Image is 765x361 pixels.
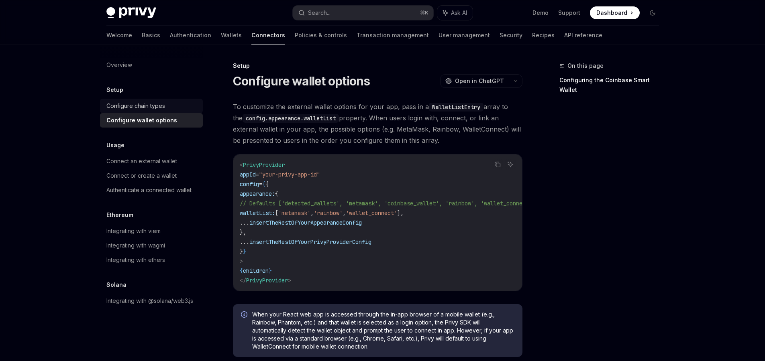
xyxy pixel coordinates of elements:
span: "your-privy-app-id" [259,171,320,178]
span: insertTheRestOfYourAppearanceConfig [249,219,362,226]
div: Integrating with wagmi [106,241,165,250]
a: Configure chain types [100,99,203,113]
span: = [256,171,259,178]
span: appearance: [240,190,275,197]
span: On this page [567,61,604,71]
img: dark logo [106,7,156,18]
span: When your React web app is accessed through the in-app browser of a mobile wallet (e.g., Rainbow,... [252,310,514,351]
a: Security [500,26,522,45]
span: Dashboard [596,9,627,17]
button: Search...⌘K [293,6,433,20]
a: Policies & controls [295,26,347,45]
span: Ask AI [451,9,467,17]
span: // Defaults ['detected_wallets', 'metamask', 'coinbase_wallet', 'rainbow', 'wallet_connect'] [240,200,535,207]
span: } [240,248,243,255]
span: Open in ChatGPT [455,77,504,85]
span: } [269,267,272,274]
div: Authenticate a connected wallet [106,185,192,195]
a: Connect or create a wallet [100,168,203,183]
div: Configure wallet options [106,116,177,125]
span: ⌘ K [420,10,428,16]
div: Connect or create a wallet [106,171,177,180]
a: Integrating with wagmi [100,238,203,253]
a: API reference [564,26,602,45]
code: config.appearance.walletList [243,114,339,123]
span: { [240,267,243,274]
a: Demo [532,9,549,17]
a: Connect an external wallet [100,154,203,168]
span: PrivyProvider [246,277,288,284]
a: Integrating with ethers [100,253,203,267]
span: }, [240,229,246,236]
button: Toggle dark mode [646,6,659,19]
span: { [275,190,278,197]
span: children [243,267,269,274]
span: > [288,277,291,284]
a: Configuring the Coinbase Smart Wallet [559,74,665,96]
div: Integrating with @solana/web3.js [106,296,193,306]
a: Integrating with viem [100,224,203,238]
span: , [310,209,314,217]
span: </ [240,277,246,284]
svg: Info [241,311,249,319]
a: Wallets [221,26,242,45]
div: Overview [106,60,132,70]
button: Ask AI [505,159,516,170]
span: PrivyProvider [243,161,285,168]
span: To customize the external wallet options for your app, pass in a array to the property. When user... [233,101,522,146]
div: Integrating with ethers [106,255,165,265]
a: Recipes [532,26,555,45]
div: Search... [308,8,330,18]
span: 'rainbow' [314,209,343,217]
a: User management [439,26,490,45]
span: 'wallet_connect' [346,209,397,217]
span: insertTheRestOfYourPrivyProviderConfig [249,238,371,245]
span: [ [275,209,278,217]
h5: Setup [106,85,123,95]
h1: Configure wallet options [233,74,370,88]
span: } [243,248,246,255]
a: Dashboard [590,6,640,19]
span: , [343,209,346,217]
span: ... [240,219,249,226]
span: < [240,161,243,168]
h5: Solana [106,280,126,290]
span: config [240,180,259,188]
a: Transaction management [357,26,429,45]
h5: Ethereum [106,210,133,220]
span: > [240,258,243,265]
a: Support [558,9,580,17]
span: ... [240,238,249,245]
a: Overview [100,58,203,72]
span: 'metamask' [278,209,310,217]
button: Ask AI [437,6,473,20]
a: Authentication [170,26,211,45]
a: Connectors [251,26,285,45]
button: Open in ChatGPT [440,74,509,88]
a: Welcome [106,26,132,45]
button: Copy the contents from the code block [492,159,503,170]
span: { [262,180,265,188]
code: WalletListEntry [429,103,483,112]
span: ], [397,209,404,217]
div: Integrating with viem [106,226,161,236]
div: Connect an external wallet [106,156,177,166]
a: Configure wallet options [100,113,203,128]
span: appId [240,171,256,178]
span: { [265,180,269,188]
h5: Usage [106,140,124,150]
a: Basics [142,26,160,45]
span: walletList: [240,209,275,217]
a: Integrating with @solana/web3.js [100,294,203,308]
span: = [259,180,262,188]
a: Authenticate a connected wallet [100,183,203,197]
div: Configure chain types [106,101,165,111]
div: Setup [233,62,522,70]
